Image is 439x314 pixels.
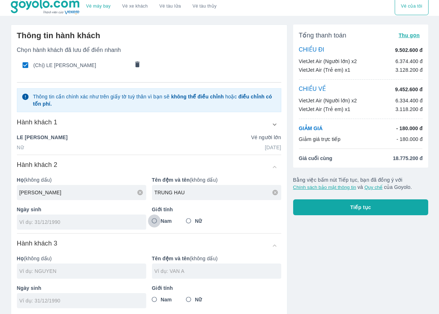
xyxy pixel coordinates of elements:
[19,267,146,275] input: Ví dụ: NGUYEN
[395,86,422,93] p: 9.452.600 đ
[33,62,129,69] span: (Chị) LE [PERSON_NAME]
[17,256,24,261] b: Họ
[161,217,172,225] span: Nam
[130,58,145,73] button: comments
[395,106,423,113] p: 3.118.200 đ
[265,144,281,151] p: [DATE]
[17,176,146,183] p: (không dấu)
[17,31,281,41] h6: Thông tin hành khách
[396,30,423,40] button: Thu gọn
[17,206,146,213] p: Ngày sinh
[152,176,281,183] p: (không dấu)
[195,296,202,303] span: Nữ
[299,85,326,93] p: CHIỀU VỀ
[395,58,423,65] p: 6.374.400 đ
[17,47,281,54] p: Chọn hành khách đã lưu để điền nhanh
[399,32,420,38] span: Thu gọn
[17,284,146,292] p: Ngày sinh
[393,155,423,162] span: 18.775.200 đ
[299,97,357,104] p: VietJet Air (Người lớn) x2
[299,46,324,54] p: CHIỀU ĐI
[17,134,68,141] p: LE [PERSON_NAME]
[171,94,224,99] strong: không thể điều chỉnh
[17,144,24,151] p: Nữ
[152,177,190,183] b: Tên đệm và tên
[17,255,146,262] p: (không dấu)
[251,134,281,141] p: Vé người lớn
[299,125,323,132] p: GIẢM GIÁ
[19,189,146,196] input: Ví dụ: NGUYEN
[293,199,429,215] button: Tiếp tục
[396,125,422,132] p: - 180.000 đ
[299,155,332,162] span: Giá cuối cùng
[152,206,281,213] p: Giới tính
[152,255,281,262] p: (không dấu)
[195,217,202,225] span: Nữ
[19,218,139,226] input: Ví dụ: 31/12/1990
[152,256,190,261] b: Tên đệm và tên
[299,31,346,40] span: Tổng thanh toán
[154,267,281,275] input: Ví dụ: VAN A
[161,296,172,303] span: Nam
[19,297,139,304] input: Ví dụ: 31/12/1990
[293,176,429,191] p: Bằng việc bấm nút Tiếp tục, bạn đã đồng ý với và của Goyolo.
[17,160,58,169] h6: Hành khách 2
[17,118,58,127] h6: Hành khách 1
[364,185,382,190] button: Quy chế
[154,189,281,196] input: Ví dụ: VAN A
[86,4,111,9] a: Vé máy bay
[17,239,58,248] h6: Hành khách 3
[152,284,281,292] p: Giới tính
[293,185,356,190] button: Chính sách bảo mật thông tin
[17,177,24,183] b: Họ
[299,66,350,74] p: VietJet Air (Trẻ em) x1
[122,4,148,9] a: Vé xe khách
[299,106,350,113] p: VietJet Air (Trẻ em) x1
[395,66,423,74] p: 3.128.200 đ
[350,204,371,211] span: Tiếp tục
[299,136,341,143] p: Giảm giá trực tiếp
[33,93,276,107] p: Thông tin cần chính xác như trên giấy tờ tuỳ thân vì bạn sẽ hoặc
[299,58,357,65] p: VietJet Air (Người lớn) x2
[397,136,423,143] p: - 180.000 đ
[395,97,423,104] p: 6.334.400 đ
[395,47,422,54] p: 9.502.600 đ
